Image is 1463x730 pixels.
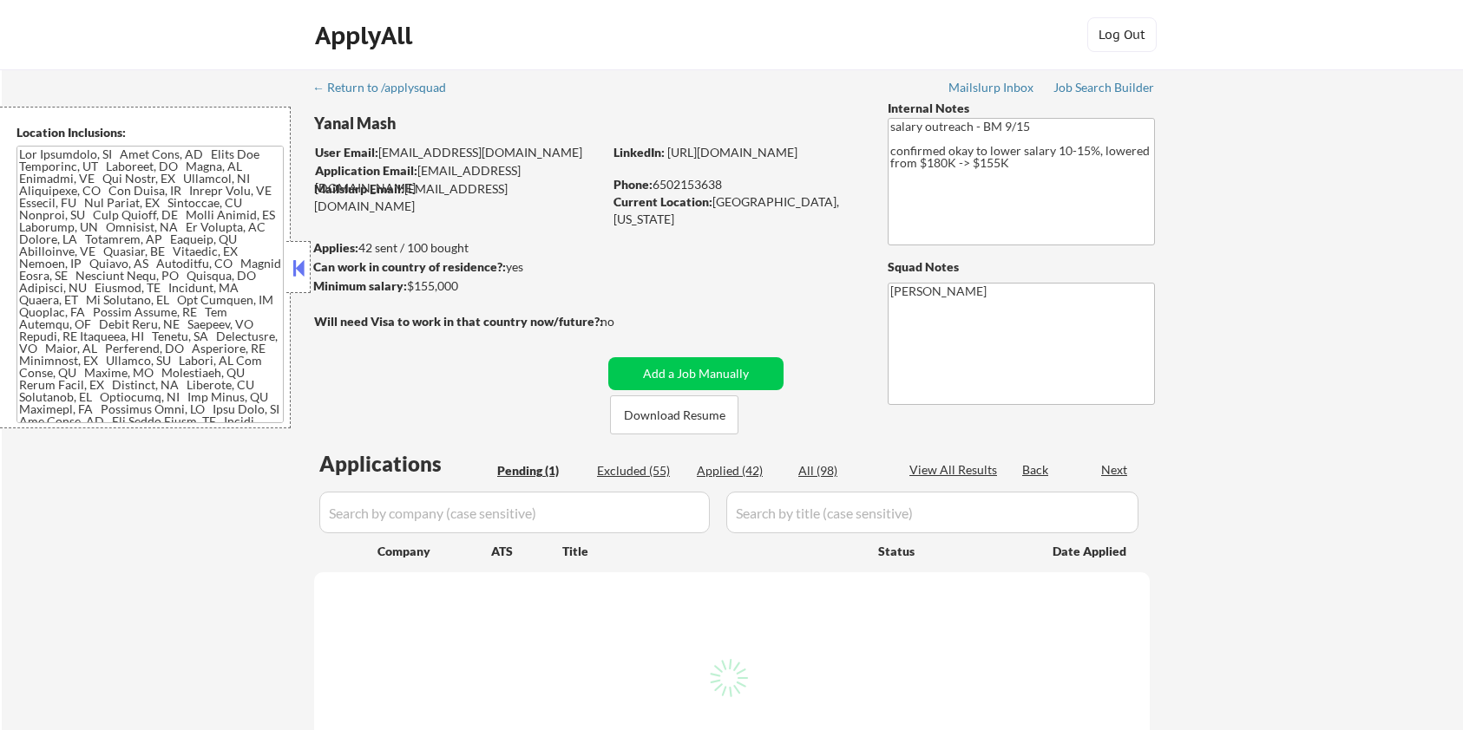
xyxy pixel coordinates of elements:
[313,258,597,276] div: yes
[909,461,1002,479] div: View All Results
[16,124,284,141] div: Location Inclusions:
[315,144,602,161] div: [EMAIL_ADDRESS][DOMAIN_NAME]
[600,313,650,330] div: no
[313,277,602,295] div: $155,000
[562,543,862,560] div: Title
[613,193,859,227] div: [GEOGRAPHIC_DATA], [US_STATE]
[798,462,885,479] div: All (98)
[1022,461,1050,479] div: Back
[613,177,653,192] strong: Phone:
[314,181,404,196] strong: Mailslurp Email:
[1053,81,1155,94] div: Job Search Builder
[312,81,463,98] a: ← Return to /applysquad
[878,535,1027,566] div: Status
[610,395,738,434] button: Download Resume
[667,145,797,160] a: [URL][DOMAIN_NAME]
[319,492,710,533] input: Search by company (case sensitive)
[613,176,859,193] div: 6502153638
[313,240,358,255] strong: Applies:
[315,163,417,178] strong: Application Email:
[597,462,684,479] div: Excluded (55)
[1053,543,1129,560] div: Date Applied
[312,81,463,94] div: ← Return to /applysquad
[948,81,1035,98] a: Mailslurp Inbox
[314,314,603,329] strong: Will need Visa to work in that country now/future?:
[697,462,784,479] div: Applied (42)
[313,278,407,293] strong: Minimum salary:
[315,162,602,196] div: [EMAIL_ADDRESS][DOMAIN_NAME]
[1053,81,1155,98] a: Job Search Builder
[948,81,1035,94] div: Mailslurp Inbox
[314,113,671,134] div: Yanal Mash
[613,194,712,209] strong: Current Location:
[313,259,506,274] strong: Can work in country of residence?:
[726,492,1138,533] input: Search by title (case sensitive)
[888,258,1155,276] div: Squad Notes
[491,543,562,560] div: ATS
[377,543,491,560] div: Company
[888,100,1155,117] div: Internal Notes
[315,21,417,50] div: ApplyAll
[1087,17,1157,52] button: Log Out
[315,145,378,160] strong: User Email:
[314,180,602,214] div: [EMAIL_ADDRESS][DOMAIN_NAME]
[613,145,665,160] strong: LinkedIn:
[497,462,584,479] div: Pending (1)
[313,239,602,257] div: 42 sent / 100 bought
[608,357,784,390] button: Add a Job Manually
[319,453,491,474] div: Applications
[1101,461,1129,479] div: Next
